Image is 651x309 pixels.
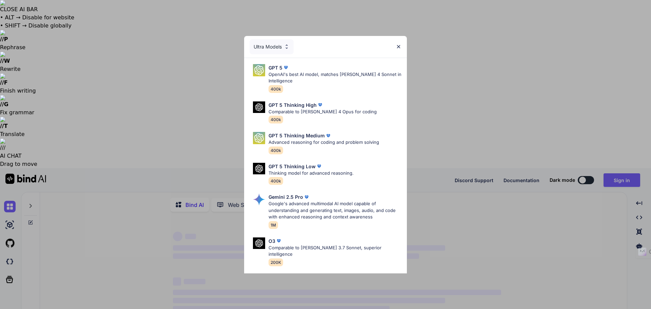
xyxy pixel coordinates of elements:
p: Gemini 2.5 Pro [269,193,303,200]
p: Thinking model for advanced reasoning. [269,170,354,177]
p: Comparable to [PERSON_NAME] 3.7 Sonnet, superior intelligence [269,245,401,258]
img: Pick Models [253,163,265,175]
p: O3 [269,237,275,245]
span: 400k [269,177,283,185]
img: Pick Models [253,237,265,249]
img: Pick Models [253,193,265,206]
img: premium [275,237,282,244]
span: 1M [269,221,278,229]
p: Google's advanced multimodal AI model capable of understanding and generating text, images, audio... [269,200,401,220]
span: 200K [269,258,283,266]
img: premium [303,194,310,200]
